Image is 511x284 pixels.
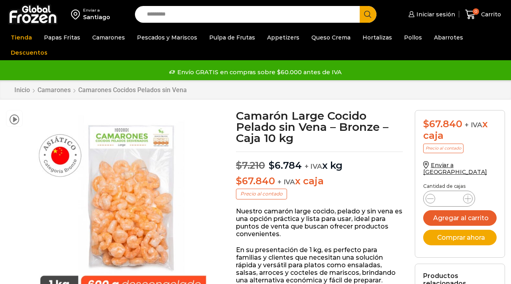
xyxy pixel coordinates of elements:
[40,30,84,45] a: Papas Fritas
[88,30,129,45] a: Camarones
[465,121,482,129] span: + IVA
[236,176,403,187] p: x caja
[406,6,455,22] a: Iniciar sesión
[423,144,463,153] p: Precio al contado
[14,86,187,94] nav: Breadcrumb
[305,162,322,170] span: + IVA
[307,30,355,45] a: Queso Crema
[479,10,501,18] span: Carrito
[269,160,302,171] bdi: 6.784
[400,30,426,45] a: Pollos
[423,162,487,176] a: Enviar a [GEOGRAPHIC_DATA]
[463,5,503,24] a: 0 Carrito
[236,175,242,187] span: $
[423,230,497,245] button: Comprar ahora
[37,86,71,94] a: Camarones
[236,160,265,171] bdi: 7.210
[430,30,467,45] a: Abarrotes
[442,193,457,204] input: Product quantity
[423,118,429,130] span: $
[78,86,187,94] a: Camarones Cocidos Pelados sin Vena
[14,86,30,94] a: Inicio
[133,30,201,45] a: Pescados y Mariscos
[423,183,497,189] p: Cantidad de cajas
[236,110,403,144] h1: Camarón Large Cocido Pelado sin Vena – Bronze – Caja 10 kg
[277,178,295,186] span: + IVA
[236,152,403,172] p: x kg
[269,160,275,171] span: $
[7,30,36,45] a: Tienda
[358,30,396,45] a: Hortalizas
[423,118,462,130] bdi: 67.840
[423,210,497,226] button: Agregar al carrito
[7,45,51,60] a: Descuentos
[360,6,376,23] button: Search button
[473,8,479,15] span: 0
[205,30,259,45] a: Pulpa de Frutas
[236,160,242,171] span: $
[83,13,110,21] div: Santiago
[236,189,287,199] p: Precio al contado
[236,207,403,238] p: Nuestro camarón large cocido, pelado y sin vena es una opción práctica y lista para usar, ideal p...
[414,10,455,18] span: Iniciar sesión
[83,8,110,13] div: Enviar a
[263,30,303,45] a: Appetizers
[236,175,275,187] bdi: 67.840
[71,8,83,21] img: address-field-icon.svg
[423,118,497,142] div: x caja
